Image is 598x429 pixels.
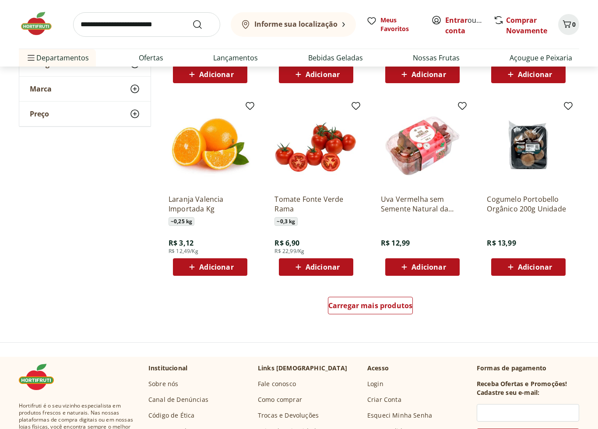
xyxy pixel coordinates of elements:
[572,20,576,28] span: 0
[487,238,516,248] span: R$ 13,99
[328,302,413,309] span: Carregar mais produtos
[19,364,63,390] img: Hortifruti
[381,194,464,214] a: Uva Vermelha sem Semente Natural da Terra 500g
[30,84,52,93] span: Marca
[173,66,247,83] button: Adicionar
[477,388,539,397] h3: Cadastre seu e-mail:
[477,364,579,373] p: Formas de pagamento
[445,15,484,36] span: ou
[19,11,63,37] img: Hortifruti
[367,380,383,388] a: Login
[308,53,363,63] a: Bebidas Geladas
[274,104,358,187] img: Tomate Fonte Verde Rama
[274,194,358,214] a: Tomate Fonte Verde Rama
[192,19,213,30] button: Submit Search
[258,395,302,404] a: Como comprar
[19,77,151,101] button: Marca
[518,71,552,78] span: Adicionar
[274,217,297,226] span: ~ 0,3 kg
[380,16,421,33] span: Meus Favoritos
[169,238,193,248] span: R$ 3,12
[199,264,233,271] span: Adicionar
[381,238,410,248] span: R$ 12,99
[491,66,566,83] button: Adicionar
[169,104,252,187] img: Laranja Valencia Importada Kg
[258,364,347,373] p: Links [DEMOGRAPHIC_DATA]
[445,15,468,25] a: Entrar
[274,248,304,255] span: R$ 22,99/Kg
[30,109,49,118] span: Preço
[148,364,187,373] p: Institucional
[506,15,547,35] a: Comprar Novamente
[258,380,296,388] a: Fale conosco
[19,102,151,126] button: Preço
[412,71,446,78] span: Adicionar
[445,15,493,35] a: Criar conta
[169,248,198,255] span: R$ 12,49/Kg
[169,217,194,226] span: ~ 0,25 kg
[279,258,353,276] button: Adicionar
[274,238,299,248] span: R$ 6,90
[367,395,401,404] a: Criar Conta
[26,47,36,68] button: Menu
[139,53,163,63] a: Ofertas
[73,12,220,37] input: search
[199,71,233,78] span: Adicionar
[169,194,252,214] a: Laranja Valencia Importada Kg
[385,66,460,83] button: Adicionar
[367,411,432,420] a: Esqueci Minha Senha
[258,411,319,420] a: Trocas e Devoluções
[477,380,567,388] h3: Receba Ofertas e Promoções!
[148,380,178,388] a: Sobre nós
[558,14,579,35] button: Carrinho
[381,104,464,187] img: Uva Vermelha sem Semente Natural da Terra 500g
[510,53,572,63] a: Açougue e Peixaria
[487,104,570,187] img: Cogumelo Portobello Orgânico 200g Unidade
[213,53,258,63] a: Lançamentos
[254,19,338,29] b: Informe sua localização
[413,53,460,63] a: Nossas Frutas
[306,264,340,271] span: Adicionar
[366,16,421,33] a: Meus Favoritos
[518,264,552,271] span: Adicionar
[148,395,208,404] a: Canal de Denúncias
[231,12,356,37] button: Informe sua localização
[148,411,194,420] a: Código de Ética
[328,297,413,318] a: Carregar mais produtos
[491,258,566,276] button: Adicionar
[487,194,570,214] a: Cogumelo Portobello Orgânico 200g Unidade
[279,66,353,83] button: Adicionar
[173,258,247,276] button: Adicionar
[26,47,89,68] span: Departamentos
[306,71,340,78] span: Adicionar
[385,258,460,276] button: Adicionar
[367,364,389,373] p: Acesso
[412,264,446,271] span: Adicionar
